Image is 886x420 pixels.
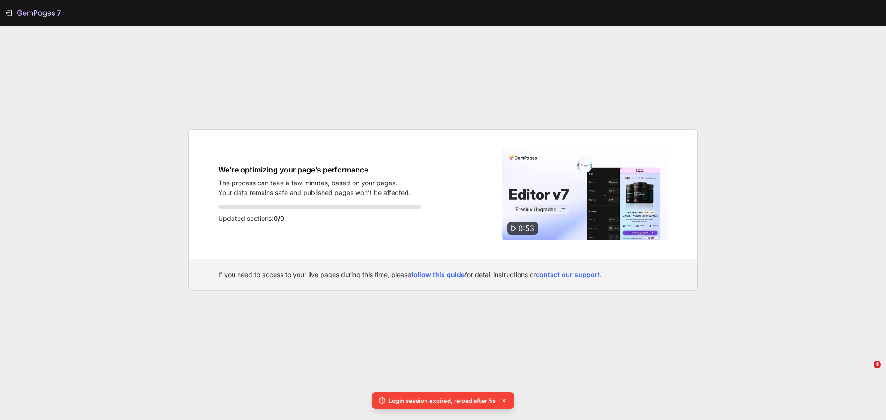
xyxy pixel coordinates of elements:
iframe: Intercom live chat [855,375,877,397]
p: 7 [57,7,61,18]
h1: We’re optimizing your page’s performance [218,164,411,175]
a: contact our support [536,271,600,278]
a: follow this guide [411,271,465,278]
span: 0/0 [274,214,284,222]
div: If you need to access to your live pages during this time, please for detail instructions or . [218,270,668,279]
p: Login session expired, reload after 5s [389,396,496,405]
span: 0:53 [518,224,534,233]
p: Your data remains safe and published pages won’t be affected. [218,188,411,197]
p: Updated sections: [218,213,421,224]
p: The process can take a few minutes, based on your pages. [218,178,411,188]
img: Video thumbnail [502,148,668,240]
span: 4 [874,361,881,368]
